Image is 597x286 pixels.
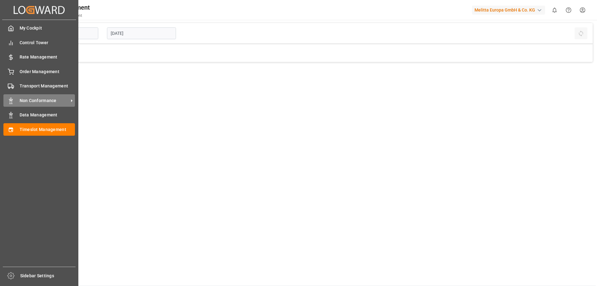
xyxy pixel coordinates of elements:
a: My Cockpit [3,22,75,34]
span: My Cockpit [20,25,75,31]
input: DD-MM-YYYY [107,27,176,39]
button: show 0 new notifications [548,3,562,17]
span: Timeslot Management [20,126,75,133]
span: Order Management [20,68,75,75]
span: Non Conformance [20,97,69,104]
a: Transport Management [3,80,75,92]
button: Melitta Europa GmbH & Co. KG [472,4,548,16]
button: Help Center [562,3,576,17]
a: Control Tower [3,36,75,49]
span: Control Tower [20,40,75,46]
a: Data Management [3,109,75,121]
span: Sidebar Settings [20,273,76,279]
a: Rate Management [3,51,75,63]
div: Melitta Europa GmbH & Co. KG [472,6,545,15]
span: Transport Management [20,83,75,89]
a: Timeslot Management [3,123,75,135]
span: Data Management [20,112,75,118]
span: Rate Management [20,54,75,60]
a: Order Management [3,65,75,77]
